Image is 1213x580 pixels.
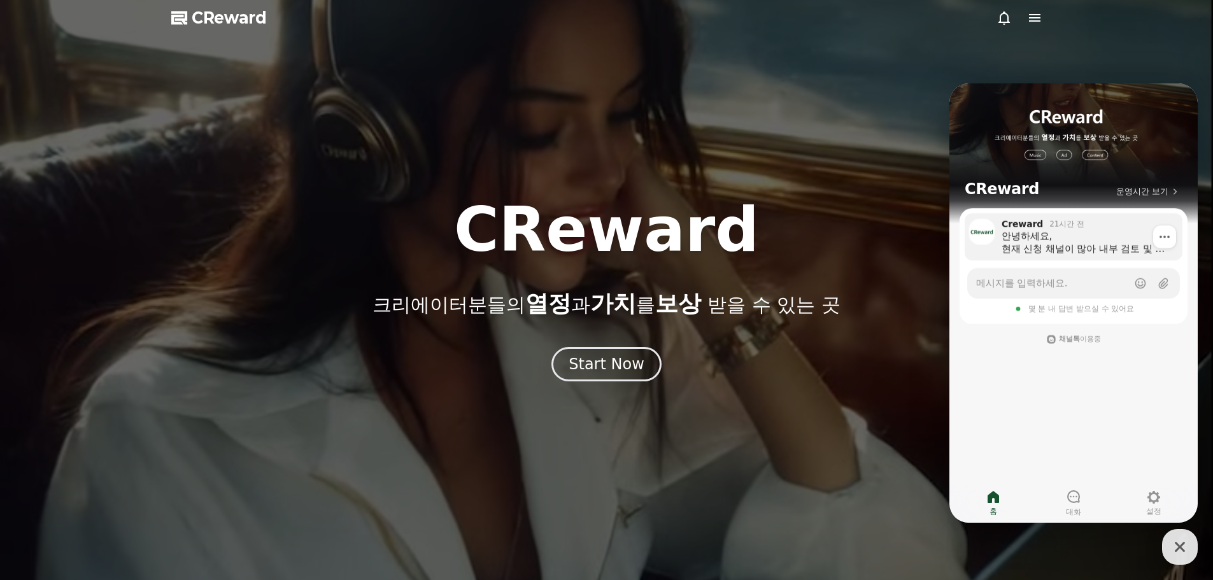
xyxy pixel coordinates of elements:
p: 크리에이터분들의 과 를 받을 수 있는 곳 [372,291,840,316]
button: Start Now [551,347,662,381]
span: 보상 [655,290,701,316]
a: CReward [171,8,267,28]
h1: CReward [454,199,759,260]
span: 열정 [525,290,571,316]
iframe: Channel chat [949,83,1198,523]
div: Start Now [569,354,644,374]
span: CReward [192,8,267,28]
span: 가치 [590,290,636,316]
a: Start Now [551,360,662,372]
